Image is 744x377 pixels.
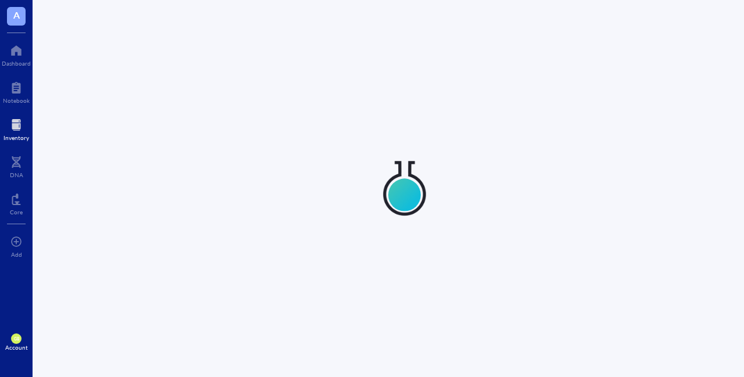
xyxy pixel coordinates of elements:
[10,153,23,178] a: DNA
[5,344,28,351] div: Account
[3,97,30,104] div: Notebook
[13,8,20,22] span: A
[3,78,30,104] a: Notebook
[13,336,19,342] span: GB
[10,190,23,216] a: Core
[3,134,29,141] div: Inventory
[2,41,31,67] a: Dashboard
[10,209,23,216] div: Core
[11,251,22,258] div: Add
[2,60,31,67] div: Dashboard
[10,171,23,178] div: DNA
[3,116,29,141] a: Inventory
